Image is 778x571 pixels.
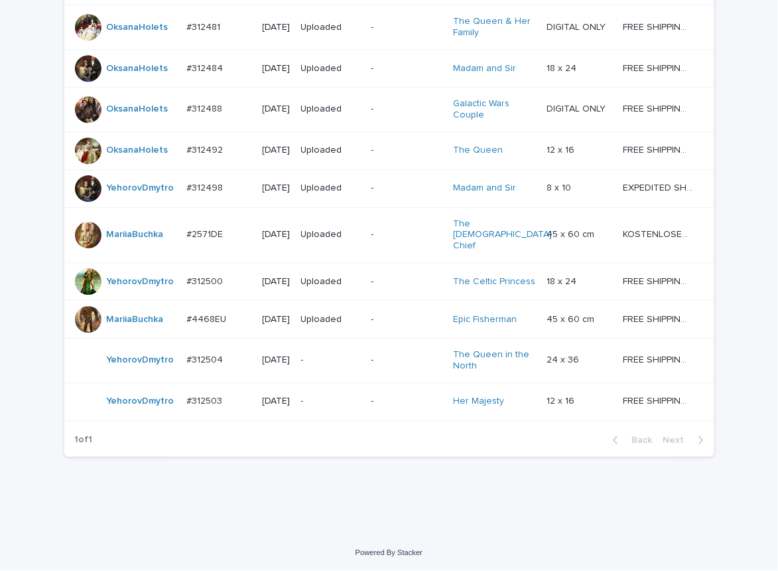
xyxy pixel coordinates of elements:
[371,314,442,325] p: -
[371,276,442,287] p: -
[263,396,291,407] p: [DATE]
[623,19,695,33] p: FREE SHIPPING - preview in 1-2 business days, after your approval delivery will take 5-10 b.d.
[547,180,574,194] p: 8 x 10
[187,101,226,115] p: #312488
[453,218,552,252] a: The [DEMOGRAPHIC_DATA] Chief
[187,60,226,74] p: #312484
[107,63,168,74] a: OksanaHolets
[547,352,582,366] p: 24 x 36
[623,142,695,156] p: FREE SHIPPING - preview in 1-2 business days, after your approval delivery will take 5-10 b.d.
[623,311,695,325] p: FREE SHIPPING - preview in 1-2 business days, after your approval delivery will take 6-10 busines...
[602,434,658,446] button: Back
[64,87,714,131] tr: OksanaHolets #312488#312488 [DATE]Uploaded-Galactic Wars Couple DIGITAL ONLYDIGITAL ONLY FREE SHI...
[301,276,361,287] p: Uploaded
[107,145,168,156] a: OksanaHolets
[107,22,168,33] a: OksanaHolets
[623,352,695,366] p: FREE SHIPPING - preview in 1-2 business days, after your approval delivery will take 5-10 b.d.
[64,300,714,338] tr: MariiaBuchka #4468EU#4468EU [DATE]Uploaded-Epic Fisherman 45 x 60 cm45 x 60 cm FREE SHIPPING - pr...
[301,145,361,156] p: Uploaded
[623,180,695,194] p: EXPEDITED SHIPPING - preview in 1 business day; delivery up to 5 business days after your approval.
[301,104,361,115] p: Uploaded
[107,276,174,287] a: YehorovDmytro
[371,396,442,407] p: -
[453,314,517,325] a: Epic Fisherman
[107,104,168,115] a: OksanaHolets
[301,22,361,33] p: Uploaded
[547,311,597,325] p: 45 x 60 cm
[263,22,291,33] p: [DATE]
[107,229,164,240] a: MariiaBuchka
[263,276,291,287] p: [DATE]
[107,314,164,325] a: MariiaBuchka
[453,183,516,194] a: Madam and Sir
[187,19,224,33] p: #312481
[64,207,714,262] tr: MariiaBuchka #2571DE#2571DE [DATE]Uploaded-The [DEMOGRAPHIC_DATA] Chief 45 x 60 cm45 x 60 cm KOST...
[107,396,174,407] a: YehorovDmytro
[658,434,714,446] button: Next
[453,145,503,156] a: The Queen
[371,183,442,194] p: -
[187,274,226,287] p: #312500
[547,393,577,407] p: 12 x 16
[371,22,442,33] p: -
[623,393,695,407] p: FREE SHIPPING - preview in 1-2 business days, after your approval delivery will take 5-10 b.d.
[453,276,535,287] a: The Celtic Princess
[371,145,442,156] p: -
[263,314,291,325] p: [DATE]
[263,145,291,156] p: [DATE]
[547,60,579,74] p: 18 x 24
[64,131,714,169] tr: OksanaHolets #312492#312492 [DATE]Uploaded-The Queen 12 x 1612 x 16 FREE SHIPPING - preview in 1-...
[453,349,536,372] a: The Queen in the North
[64,49,714,87] tr: OksanaHolets #312484#312484 [DATE]Uploaded-Madam and Sir 18 x 2418 x 24 FREE SHIPPING - preview i...
[64,5,714,50] tr: OksanaHolets #312481#312481 [DATE]Uploaded-The Queen & Her Family DIGITAL ONLYDIGITAL ONLY FREE S...
[663,436,692,445] span: Next
[453,16,536,39] a: The Queen & Her Family
[263,63,291,74] p: [DATE]
[107,183,174,194] a: YehorovDmytro
[623,60,695,74] p: FREE SHIPPING - preview in 1-2 business days, after your approval delivery will take 5-10 b.d.
[187,311,229,325] p: #4468EU
[187,352,226,366] p: #312504
[371,229,442,240] p: -
[624,436,653,445] span: Back
[64,338,714,382] tr: YehorovDmytro #312504#312504 [DATE]--The Queen in the North 24 x 3624 x 36 FREE SHIPPING - previe...
[547,226,597,240] p: 45 x 60 cm
[371,104,442,115] p: -
[453,396,504,407] a: Her Majesty
[547,19,608,33] p: DIGITAL ONLY
[623,101,695,115] p: FREE SHIPPING - preview in 1-2 business days, after your approval delivery will take 5-10 b.d.
[263,355,291,366] p: [DATE]
[187,142,226,156] p: #312492
[64,262,714,300] tr: YehorovDmytro #312500#312500 [DATE]Uploaded-The Celtic Princess 18 x 2418 x 24 FREE SHIPPING - pr...
[547,101,608,115] p: DIGITAL ONLY
[64,382,714,420] tr: YehorovDmytro #312503#312503 [DATE]--Her Majesty 12 x 1612 x 16 FREE SHIPPING - preview in 1-2 bu...
[301,183,361,194] p: Uploaded
[64,169,714,207] tr: YehorovDmytro #312498#312498 [DATE]Uploaded-Madam and Sir 8 x 108 x 10 EXPEDITED SHIPPING - previ...
[453,98,536,121] a: Galactic Wars Couple
[371,355,442,366] p: -
[187,180,226,194] p: #312498
[301,355,361,366] p: -
[64,424,103,456] p: 1 of 1
[301,396,361,407] p: -
[263,229,291,240] p: [DATE]
[301,63,361,74] p: Uploaded
[623,226,695,240] p: KOSTENLOSER VERSAND - Vorschau in 1-2 Werktagen, nach Genehmigung 10-12 Werktage Lieferung
[301,314,361,325] p: Uploaded
[453,63,516,74] a: Madam and Sir
[187,393,226,407] p: #312503
[547,142,577,156] p: 12 x 16
[263,183,291,194] p: [DATE]
[107,355,174,366] a: YehorovDmytro
[356,548,422,556] a: Powered By Stacker
[371,63,442,74] p: -
[301,229,361,240] p: Uploaded
[187,226,226,240] p: #2571DE
[547,274,579,287] p: 18 x 24
[623,274,695,287] p: FREE SHIPPING - preview in 1-2 business days, after your approval delivery will take 5-10 b.d.
[263,104,291,115] p: [DATE]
